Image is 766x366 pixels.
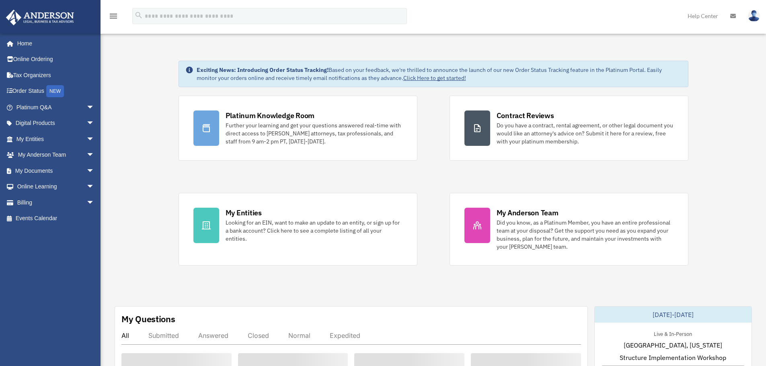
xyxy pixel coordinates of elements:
a: Contract Reviews Do you have a contract, rental agreement, or other legal document you would like... [450,96,688,161]
a: Home [6,35,103,51]
i: search [134,11,143,20]
img: Anderson Advisors Platinum Portal [4,10,76,25]
span: arrow_drop_down [86,115,103,132]
a: My Anderson Team Did you know, as a Platinum Member, you have an entire professional team at your... [450,193,688,266]
div: Contract Reviews [497,110,554,121]
span: [GEOGRAPHIC_DATA], [US_STATE] [624,340,722,350]
a: Events Calendar [6,211,107,227]
a: Billingarrow_drop_down [6,194,107,211]
span: arrow_drop_down [86,163,103,179]
a: My Documentsarrow_drop_down [6,163,107,179]
div: [DATE]-[DATE] [595,307,752,323]
div: My Questions [121,313,175,325]
div: Do you have a contract, rental agreement, or other legal document you would like an attorney's ad... [497,121,674,145]
a: Click Here to get started! [403,74,466,82]
span: Structure Implementation Workshop [620,353,726,362]
div: Based on your feedback, we're thrilled to announce the launch of our new Order Status Tracking fe... [197,66,682,82]
span: arrow_drop_down [86,179,103,195]
a: Order StatusNEW [6,83,107,100]
a: Platinum Knowledge Room Further your learning and get your questions answered real-time with dire... [179,96,417,161]
div: Platinum Knowledge Room [226,110,315,121]
div: Expedited [330,331,360,339]
div: All [121,331,129,339]
div: Live & In-Person [647,329,698,337]
div: Further your learning and get your questions answered real-time with direct access to [PERSON_NAM... [226,121,403,145]
span: arrow_drop_down [86,147,103,164]
i: menu [109,11,118,21]
a: Digital Productsarrow_drop_down [6,115,107,131]
img: User Pic [748,10,760,22]
a: Online Ordering [6,51,107,67]
div: Did you know, as a Platinum Member, you have an entire professional team at your disposal? Get th... [497,219,674,251]
div: Closed [248,331,269,339]
div: Submitted [148,331,179,339]
div: My Entities [226,208,262,218]
a: Tax Organizers [6,67,107,83]
span: arrow_drop_down [86,99,103,116]
a: Online Learningarrow_drop_down [6,179,107,195]
div: NEW [46,85,64,97]
a: My Entitiesarrow_drop_down [6,131,107,147]
div: My Anderson Team [497,208,559,218]
a: My Entities Looking for an EIN, want to make an update to an entity, or sign up for a bank accoun... [179,193,417,266]
a: menu [109,14,118,21]
div: Normal [288,331,310,339]
strong: Exciting News: Introducing Order Status Tracking! [197,66,329,74]
span: arrow_drop_down [86,194,103,211]
a: Platinum Q&Aarrow_drop_down [6,99,107,115]
span: arrow_drop_down [86,131,103,147]
div: Answered [198,331,228,339]
a: My Anderson Teamarrow_drop_down [6,147,107,163]
div: Looking for an EIN, want to make an update to an entity, or sign up for a bank account? Click her... [226,219,403,243]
